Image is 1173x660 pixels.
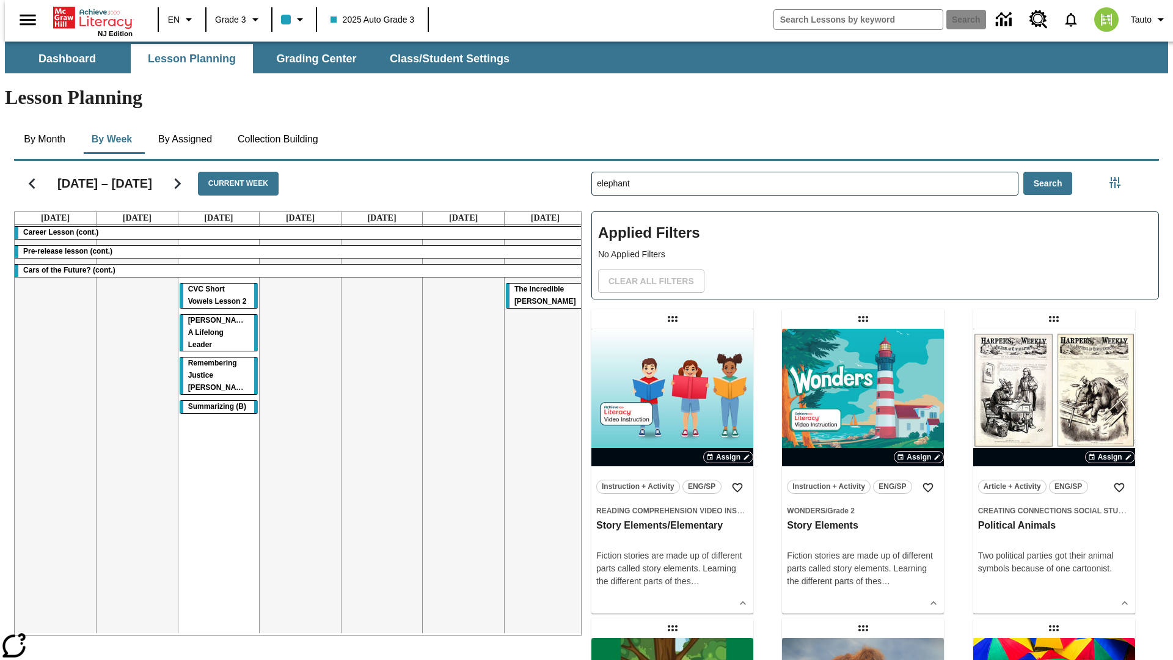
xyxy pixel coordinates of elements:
img: avatar image [1094,7,1119,32]
a: Resource Center, Will open in new tab [1022,3,1055,36]
button: Add to Favorites [726,477,748,499]
div: Draggable lesson: Consonant +le Syllables Lesson 3 [1044,618,1064,638]
input: Search Lessons By Keyword [592,172,1018,195]
button: Add to Favorites [1108,477,1130,499]
span: Remembering Justice O'Connor [188,359,250,392]
div: The Incredible Kellee Edwards [506,284,585,308]
button: Filters Side menu [1103,170,1127,195]
div: Fiction stories are made up of different parts called story elements. Learning the different part... [596,549,748,588]
button: Instruction + Activity [787,480,871,494]
button: Assign Choose Dates [1085,451,1135,463]
button: Open side menu [10,2,46,38]
div: Career Lesson (cont.) [15,227,586,239]
button: Dashboard [6,44,128,73]
span: / [825,507,827,515]
h2: [DATE] – [DATE] [57,176,152,191]
button: ENG/SP [1049,480,1088,494]
a: September 23, 2025 [120,212,154,224]
button: Next [162,168,193,199]
div: CVC Short Vowels Lesson 2 [180,284,258,308]
div: Remembering Justice O'Connor [180,358,258,394]
span: … [882,576,890,586]
span: Cars of the Future? (cont.) [23,266,115,274]
span: Article + Activity [984,480,1041,493]
span: Class/Student Settings [390,52,510,66]
span: Assign [1098,452,1122,463]
div: Home [53,4,133,37]
button: Language: EN, Select a language [163,9,202,31]
button: ENG/SP [873,480,912,494]
a: Data Center [988,3,1022,37]
span: ENG/SP [879,480,906,493]
span: Assign [716,452,740,463]
span: Grade 3 [215,13,246,26]
span: ENG/SP [1054,480,1082,493]
button: Collection Building [228,125,328,154]
h2: Applied Filters [598,218,1152,248]
span: Career Lesson (cont.) [23,228,98,237]
button: By Assigned [148,125,222,154]
span: s [687,576,691,586]
a: Home [53,5,133,30]
span: Summarizing (B) [188,402,246,411]
span: Assign [907,452,931,463]
button: Class/Student Settings [380,44,519,73]
button: Show Details [924,594,943,612]
div: Draggable lesson: Oteos, the Elephant of Surprise [663,618,682,638]
div: lesson details [782,329,944,614]
button: Current Week [198,172,279,196]
span: EN [168,13,180,26]
div: Draggable lesson: Story Elements [853,309,873,329]
div: Applied Filters [591,211,1159,299]
div: SubNavbar [5,42,1168,73]
button: By Week [81,125,142,154]
span: Grading Center [276,52,356,66]
div: Cars of the Future? (cont.) [15,265,586,277]
div: SubNavbar [5,44,521,73]
span: Pre-release lesson (cont.) [23,247,112,255]
input: search field [774,10,943,29]
a: Notifications [1055,4,1087,35]
span: Topic: Reading Comprehension Video Instruction/null [596,504,748,517]
button: Search [1023,172,1073,196]
button: Profile/Settings [1126,9,1173,31]
button: Grading Center [255,44,378,73]
span: 2025 Auto Grade 3 [331,13,415,26]
button: Article + Activity [978,480,1047,494]
button: Show Details [734,594,752,612]
div: Draggable lesson: Story Elements/Elementary [663,309,682,329]
h3: Story Elements [787,519,939,532]
button: Lesson Planning [131,44,253,73]
span: s [877,576,882,586]
div: lesson details [591,329,753,614]
div: Pre-release lesson (cont.) [15,246,586,258]
span: Dianne Feinstein: A Lifelong Leader [188,316,252,349]
a: September 27, 2025 [447,212,480,224]
button: ENG/SP [682,480,722,494]
div: Draggable lesson: Welcome to Pleistocene Park [853,618,873,638]
button: Grade: Grade 3, Select a grade [210,9,268,31]
span: Wonders [787,507,825,515]
span: Instruction + Activity [792,480,865,493]
div: Draggable lesson: Political Animals [1044,309,1064,329]
a: September 26, 2025 [365,212,398,224]
h3: Story Elements/Elementary [596,519,748,532]
button: Select a new avatar [1087,4,1126,35]
span: Topic: Creating Connections Social Studies/US History I [978,504,1130,517]
div: lesson details [973,329,1135,614]
span: Lesson Planning [148,52,236,66]
div: Two political parties got their animal symbols because of one cartoonist. [978,549,1130,575]
button: Assign Choose Dates [703,451,753,463]
span: The Incredible Kellee Edwards [514,285,576,306]
h1: Lesson Planning [5,86,1168,109]
span: CVC Short Vowels Lesson 2 [188,285,247,306]
span: Creating Connections Social Studies [978,507,1136,515]
button: Instruction + Activity [596,480,680,494]
span: … [691,576,700,586]
a: September 22, 2025 [38,212,72,224]
a: September 28, 2025 [528,212,562,224]
span: Dashboard [38,52,96,66]
span: NJ Edition [98,30,133,37]
p: No Applied Filters [598,248,1152,261]
div: Summarizing (B) [180,401,258,413]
